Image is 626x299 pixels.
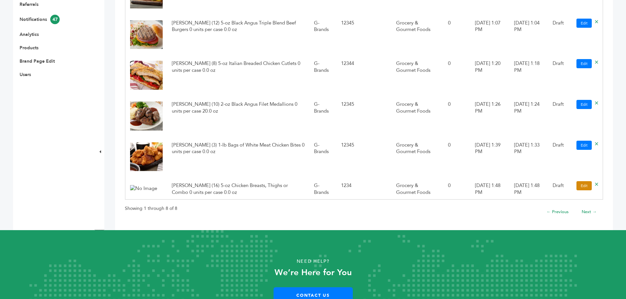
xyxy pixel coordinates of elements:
td: G-Brands [309,178,336,199]
td: 0 [443,178,470,199]
td: Grocery & Gourmet Foods [392,15,443,56]
img: No Image [130,61,163,90]
td: G-Brands [309,137,336,178]
td: Draft [548,15,572,56]
td: [DATE] 1:07 PM [470,15,510,56]
a: Notifications47 [20,16,60,23]
img: No Image [130,20,163,49]
td: Draft [548,56,572,97]
td: [DATE] 1:26 PM [470,97,510,137]
td: Grocery & Gourmet Foods [392,137,443,178]
p: Showing 1 through 8 of 8 [125,205,177,212]
img: No Image [130,102,163,131]
td: 12345 [336,15,365,56]
td: 0 [443,97,470,137]
td: G-Brands [309,97,336,137]
td: G-Brands [309,56,336,97]
td: Draft [548,178,572,199]
a: Analytics [20,31,39,38]
td: [DATE] 1:48 PM [510,178,548,199]
td: Draft [548,137,572,178]
td: [PERSON_NAME] (12) 5-oz Black Angus Triple Blend Beef Burgers 0 units per case 0.0 oz [167,15,309,56]
a: Products [20,45,38,51]
span: 47 [50,15,60,24]
td: [PERSON_NAME] (8) 5-oz Italian Breaded Chicken Cutlets 0 units per case 0.0 oz [167,56,309,97]
td: [DATE] 1:04 PM [510,15,548,56]
td: Grocery & Gourmet Foods [392,178,443,199]
td: Grocery & Gourmet Foods [392,56,443,97]
td: 12345 [336,97,365,137]
img: No Image [130,185,157,192]
td: 0 [443,137,470,178]
td: [PERSON_NAME] (16) 5-oz Chicken Breasts, Thighs or Combo 0 units per case 0.0 oz [167,178,309,199]
a: Referrals [20,1,38,8]
a: Edit [576,19,592,28]
a: Edit [576,59,592,68]
a: Edit [576,181,592,190]
td: 0 [443,56,470,97]
td: [DATE] 1:33 PM [510,137,548,178]
strong: We’re Here for You [275,267,352,278]
td: Draft [548,97,572,137]
td: G-Brands [309,15,336,56]
td: [DATE] 1:48 PM [470,178,510,199]
td: [DATE] 1:24 PM [510,97,548,137]
a: Brand Page Edit [20,58,55,64]
td: [PERSON_NAME] (10) 2-oz Black Angus Filet Medallions 0 units per case 20.0 oz [167,97,309,137]
td: [DATE] 1:39 PM [470,137,510,178]
td: 0 [443,15,470,56]
td: [DATE] 1:20 PM [470,56,510,97]
td: 12345 [336,137,365,178]
a: Next → [582,209,597,215]
a: Edit [576,141,592,150]
p: Need Help? [31,257,595,266]
td: Grocery & Gourmet Foods [392,97,443,137]
img: No Image [130,142,163,171]
td: [DATE] 1:18 PM [510,56,548,97]
td: 1234 [336,178,365,199]
a: Edit [576,100,592,109]
a: ← Previous [546,209,569,215]
td: [PERSON_NAME] (3) 1-lb Bags of White Meat Chicken Bites 0 units per case 0.0 oz [167,137,309,178]
a: Users [20,71,31,78]
td: 12344 [336,56,365,97]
